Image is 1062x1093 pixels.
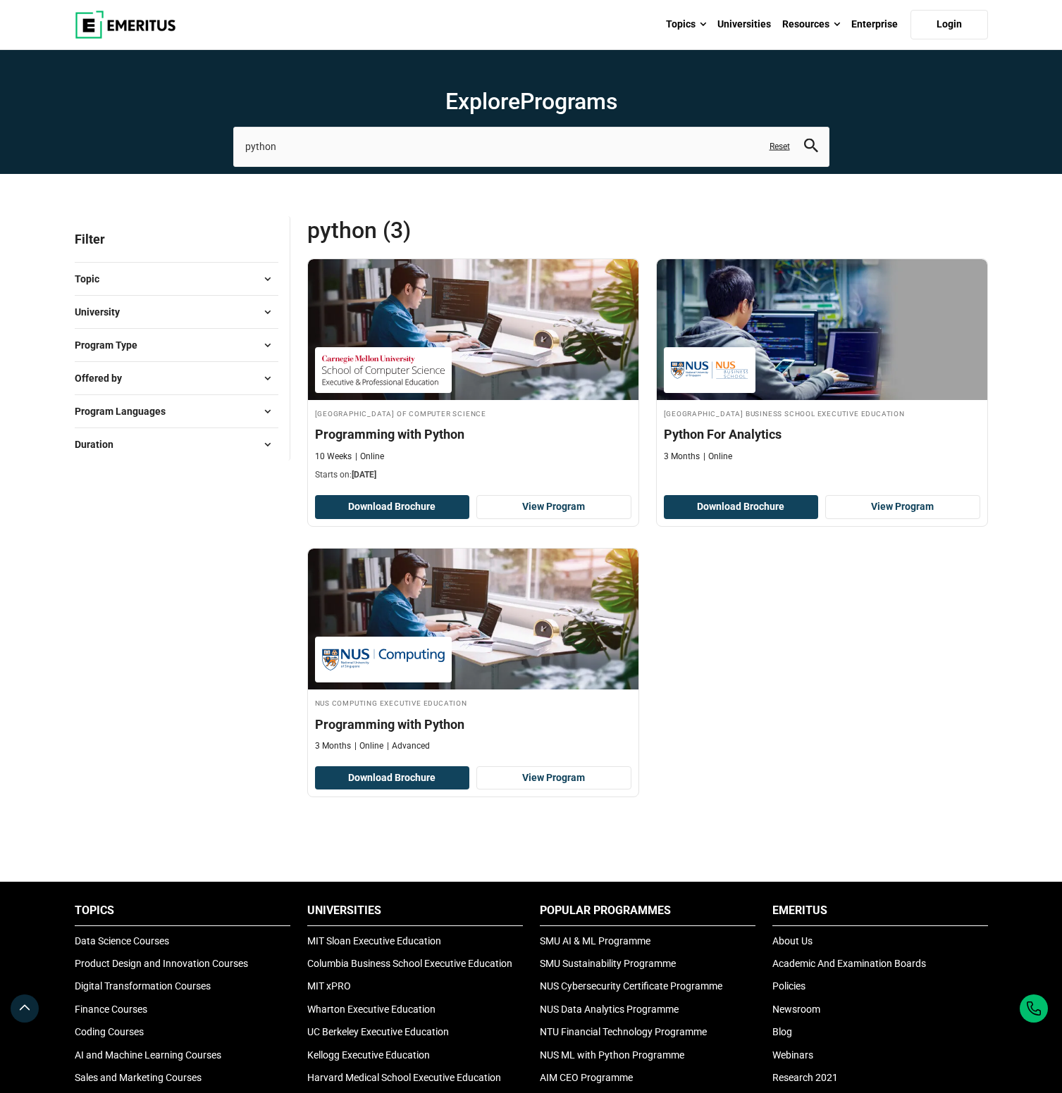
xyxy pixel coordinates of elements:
[315,716,631,733] h4: Programming with Python
[75,404,177,419] span: Program Languages
[307,980,351,992] a: MIT xPRO
[75,301,278,323] button: University
[75,1004,147,1015] a: Finance Courses
[772,1049,813,1061] a: Webinars
[75,434,278,455] button: Duration
[75,304,131,320] span: University
[315,697,631,708] h4: NUS Computing Executive Education
[540,935,650,947] a: SMU AI & ML Programme
[770,141,790,153] a: Reset search
[772,1026,792,1037] a: Blog
[75,437,125,452] span: Duration
[657,259,987,400] img: Python For Analytics | Online Coding Course
[387,740,430,752] p: Advanced
[75,368,278,389] button: Offered by
[75,401,278,422] button: Program Languages
[540,1026,707,1037] a: NTU Financial Technology Programme
[322,644,445,675] img: NUS Computing Executive Education
[315,495,470,519] button: Download Brochure
[540,958,676,969] a: SMU Sustainability Programme
[233,87,829,115] h1: Explore
[540,1072,633,1083] a: AIM CEO Programme
[352,470,376,480] span: [DATE]
[308,549,638,759] a: Data Science and Analytics Course by NUS Computing Executive Education - NUS Computing Executive ...
[520,88,617,115] span: Programs
[355,451,384,463] p: Online
[825,495,980,519] a: View Program
[307,1004,436,1015] a: Wharton Executive Education
[772,1072,838,1083] a: Research 2021
[75,271,111,287] span: Topic
[75,980,211,992] a: Digital Transformation Courses
[354,740,383,752] p: Online
[315,407,631,419] h4: [GEOGRAPHIC_DATA] of Computer Science
[540,1004,679,1015] a: NUS Data Analytics Programme
[540,1049,684,1061] a: NUS ML with Python Programme
[75,216,278,262] p: Filter
[308,549,638,689] img: Programming with Python | Online Data Science and Analytics Course
[307,1049,430,1061] a: Kellogg Executive Education
[322,354,445,386] img: Carnegie Mellon University School of Computer Science
[804,142,818,156] a: search
[315,425,631,443] h4: Programming with Python
[315,740,351,752] p: 3 Months
[307,958,512,969] a: Columbia Business School Executive Education
[308,259,638,489] a: Data Science and Analytics Course by Carnegie Mellon University School of Computer Science - Octo...
[307,1026,449,1037] a: UC Berkeley Executive Education
[75,958,248,969] a: Product Design and Innovation Courses
[772,1004,820,1015] a: Newsroom
[307,935,441,947] a: MIT Sloan Executive Education
[772,935,813,947] a: About Us
[476,495,631,519] a: View Program
[315,469,631,481] p: Starts on:
[75,268,278,289] button: Topic
[75,1072,202,1083] a: Sales and Marketing Courses
[664,425,980,443] h4: Python For Analytics
[664,451,700,463] p: 3 Months
[540,980,722,992] a: NUS Cybersecurity Certificate Programme
[657,259,987,470] a: Coding Course by National University of Singapore Business School Executive Education - National ...
[772,980,805,992] a: Policies
[75,335,278,356] button: Program Type
[308,259,638,400] img: Programming with Python | Online Data Science and Analytics Course
[772,958,926,969] a: Academic And Examination Boards
[703,451,732,463] p: Online
[307,216,648,244] span: python (3)
[75,1049,221,1061] a: AI and Machine Learning Courses
[664,407,980,419] h4: [GEOGRAPHIC_DATA] Business School Executive Education
[664,495,819,519] button: Download Brochure
[75,1026,144,1037] a: Coding Courses
[804,139,818,155] button: search
[476,766,631,790] a: View Program
[75,935,169,947] a: Data Science Courses
[315,766,470,790] button: Download Brochure
[671,354,748,386] img: National University of Singapore Business School Executive Education
[75,370,133,386] span: Offered by
[315,451,352,463] p: 10 Weeks
[307,1072,501,1083] a: Harvard Medical School Executive Education
[910,10,988,39] a: Login
[233,127,829,166] input: search-page
[75,337,149,353] span: Program Type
